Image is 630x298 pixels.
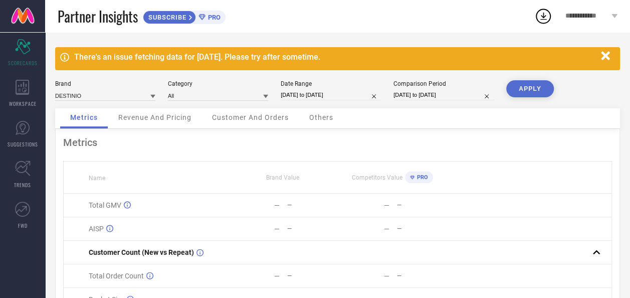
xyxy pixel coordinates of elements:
div: — [274,201,280,209]
div: Date Range [281,80,381,87]
div: Category [168,80,268,87]
span: Customer Count (New vs Repeat) [89,248,194,256]
div: — [287,225,337,232]
div: — [383,272,389,280]
div: — [396,225,447,232]
div: — [287,272,337,279]
div: — [274,225,280,233]
span: SCORECARDS [8,59,38,67]
span: Total GMV [89,201,121,209]
div: Open download list [534,7,552,25]
span: Total Order Count [89,272,144,280]
span: PRO [414,174,428,181]
span: TRENDS [14,181,31,189]
span: PRO [205,14,221,21]
span: Customer And Orders [212,113,289,121]
span: WORKSPACE [9,100,37,107]
div: Comparison Period [393,80,494,87]
span: Brand Value [266,174,299,181]
div: — [383,225,389,233]
span: SUBSCRIBE [143,14,189,21]
span: Metrics [70,113,98,121]
span: FWD [18,222,28,229]
span: AISP [89,225,104,233]
span: Partner Insights [58,6,138,27]
div: — [383,201,389,209]
div: Brand [55,80,155,87]
button: APPLY [506,80,554,97]
div: — [396,202,447,209]
input: Select comparison period [393,90,494,100]
div: Metrics [63,136,612,148]
span: SUGGESTIONS [8,140,38,148]
div: — [287,202,337,209]
span: Revenue And Pricing [118,113,191,121]
div: — [396,272,447,279]
span: Others [309,113,333,121]
input: Select date range [281,90,381,100]
span: Competitors Value [352,174,402,181]
div: — [274,272,280,280]
span: Name [89,175,105,182]
a: SUBSCRIBEPRO [143,8,226,24]
div: There's an issue fetching data for [DATE]. Please try after sometime. [74,52,596,62]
